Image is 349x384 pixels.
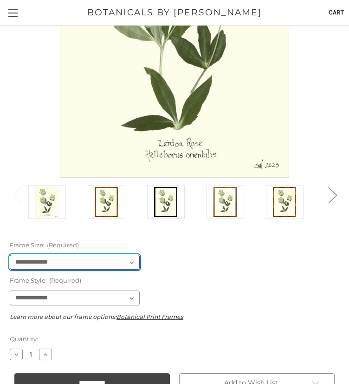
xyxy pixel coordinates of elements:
[10,241,339,250] label: Frame Size:
[7,181,26,209] button: Go to slide 2 of 2
[10,276,339,285] label: Frame Style:
[328,210,336,210] span: Go to slide 2 of 2
[47,241,79,249] small: (Required)
[10,312,339,322] p: Learn more about our frame options:
[95,186,118,218] img: Antique Gold Frame
[323,181,342,209] button: Go to slide 2 of 2
[323,1,349,24] a: Cart with 0 items
[329,8,344,16] span: Cart
[35,186,58,218] img: Unframed
[10,335,339,344] label: Quantity:
[116,313,183,321] a: Botanical Print Frames
[49,277,81,284] small: (Required)
[154,186,177,218] img: Black Frame
[87,6,262,19] span: BOTANICALS BY [PERSON_NAME]
[273,186,296,218] img: Gold Bamboo Frame
[213,186,237,218] img: Burlewood Frame
[13,210,21,210] span: Go to slide 2 of 2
